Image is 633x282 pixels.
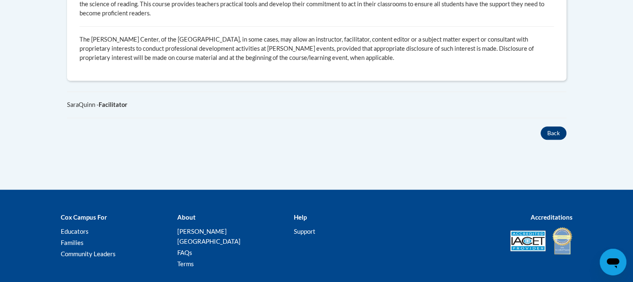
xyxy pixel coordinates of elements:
a: Terms [177,260,194,267]
b: Facilitator [99,101,127,108]
p: The [PERSON_NAME] Center, of the [GEOGRAPHIC_DATA], in some cases, may allow an instructor, facil... [79,35,554,62]
img: IDA® Accredited [552,226,573,255]
b: Accreditations [531,213,573,221]
img: Accredited IACET® Provider [510,230,546,251]
iframe: Button to launch messaging window [600,249,626,275]
a: Support [293,228,315,235]
a: [PERSON_NAME][GEOGRAPHIC_DATA] [177,228,240,245]
div: SaraQuinn - [67,100,566,109]
a: FAQs [177,249,192,256]
a: Educators [61,228,89,235]
b: About [177,213,195,221]
b: Help [293,213,306,221]
b: Cox Campus For [61,213,107,221]
a: Community Leaders [61,250,116,257]
a: Families [61,239,84,246]
button: Back [541,126,566,140]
